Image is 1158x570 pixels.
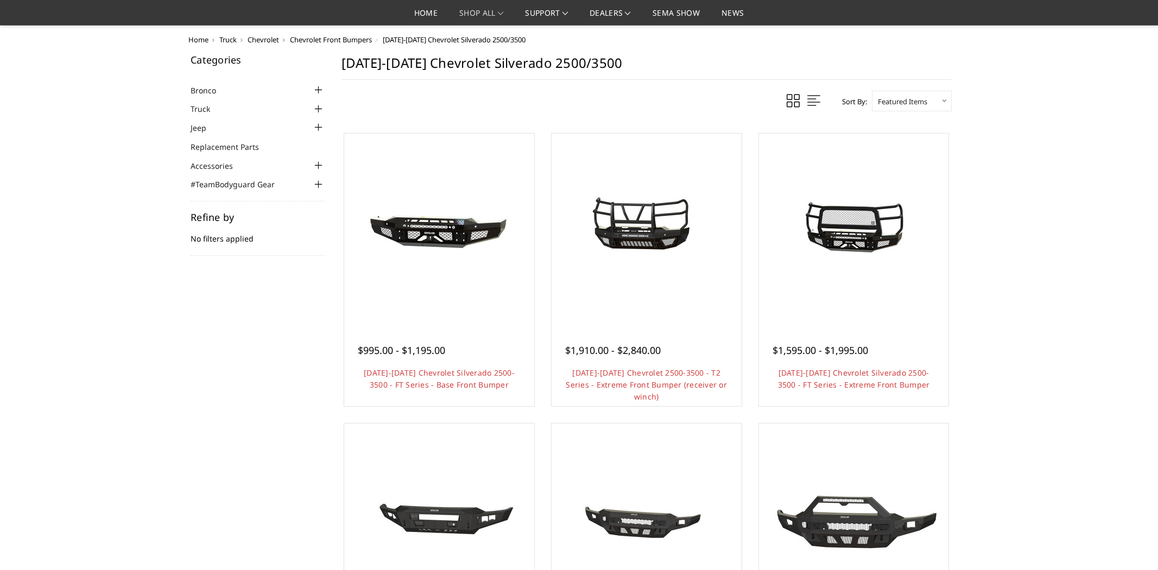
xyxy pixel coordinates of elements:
[762,136,946,321] a: 2020-2023 Chevrolet Silverado 2500-3500 - FT Series - Extreme Front Bumper 2020-2023 Chevrolet Si...
[191,85,230,96] a: Bronco
[414,9,438,25] a: Home
[341,55,952,80] h1: [DATE]-[DATE] Chevrolet Silverado 2500/3500
[188,35,208,45] a: Home
[191,141,273,153] a: Replacement Parts
[722,9,744,25] a: News
[653,9,700,25] a: SEMA Show
[554,136,739,321] a: 2020-2023 Chevrolet 2500-3500 - T2 Series - Extreme Front Bumper (receiver or winch) 2020-2023 Ch...
[767,479,940,558] img: 2020-2023 Chevrolet 2500-3500 - Freedom Series - Sport Front Bumper (non-winch)
[219,35,237,45] a: Truck
[565,344,661,357] span: $1,910.00 - $2,840.00
[248,35,279,45] a: Chevrolet
[778,368,930,390] a: [DATE]-[DATE] Chevrolet Silverado 2500-3500 - FT Series - Extreme Front Bumper
[383,35,526,45] span: [DATE]-[DATE] Chevrolet Silverado 2500/3500
[364,368,515,390] a: [DATE]-[DATE] Chevrolet Silverado 2500-3500 - FT Series - Base Front Bumper
[191,103,224,115] a: Truck
[191,212,325,256] div: No filters applied
[191,179,288,190] a: #TeamBodyguard Gear
[566,368,727,402] a: [DATE]-[DATE] Chevrolet 2500-3500 - T2 Series - Extreme Front Bumper (receiver or winch)
[290,35,372,45] a: Chevrolet Front Bumpers
[525,9,568,25] a: Support
[459,9,503,25] a: shop all
[773,344,868,357] span: $1,595.00 - $1,995.00
[590,9,631,25] a: Dealers
[191,55,325,65] h5: Categories
[191,160,246,172] a: Accessories
[347,136,531,321] a: 2020-2023 Chevrolet Silverado 2500-3500 - FT Series - Base Front Bumper 2020-2023 Chevrolet Silve...
[358,344,445,357] span: $995.00 - $1,195.00
[836,93,867,110] label: Sort By:
[191,122,220,134] a: Jeep
[191,212,325,222] h5: Refine by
